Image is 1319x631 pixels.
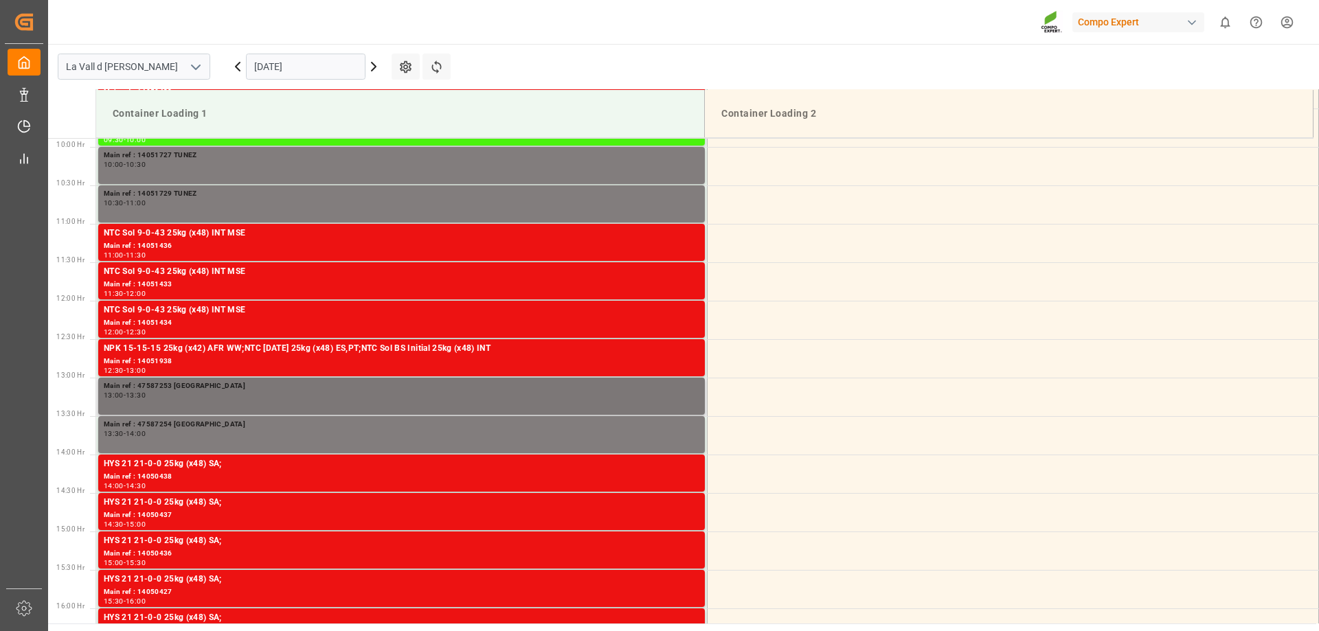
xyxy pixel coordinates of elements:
[124,290,126,297] div: -
[58,54,210,80] input: Type to search/select
[1241,7,1272,38] button: Help Center
[104,252,124,258] div: 11:00
[56,602,84,610] span: 16:00 Hr
[56,525,84,533] span: 15:00 Hr
[56,295,84,302] span: 12:00 Hr
[104,483,124,489] div: 14:00
[126,367,146,374] div: 13:00
[104,303,699,317] div: NTC Sol 9-0-43 25kg (x48) INT MSE
[185,56,205,78] button: open menu
[104,290,124,297] div: 11:30
[104,356,699,367] div: Main ref : 14051938
[56,448,84,456] span: 14:00 Hr
[1041,10,1063,34] img: Screenshot%202023-09-29%20at%2010.02.21.png_1712312052.png
[124,252,126,258] div: -
[126,161,146,168] div: 10:30
[104,342,699,356] div: NPK 15-15-15 25kg (x42) AFR WW;NTC [DATE] 25kg (x48) ES,PT;NTC Sol BS Initial 25kg (x48) INT
[104,431,124,437] div: 13:30
[124,392,126,398] div: -
[126,290,146,297] div: 12:00
[1210,7,1241,38] button: show 0 new notifications
[104,560,124,566] div: 15:00
[104,471,699,483] div: Main ref : 14050438
[126,483,146,489] div: 14:30
[124,483,126,489] div: -
[56,141,84,148] span: 10:00 Hr
[126,598,146,604] div: 16:00
[104,150,699,161] div: Main ref : 14051727 TUNEZ
[126,392,146,398] div: 13:30
[1072,9,1210,35] button: Compo Expert
[126,521,146,527] div: 15:00
[124,521,126,527] div: -
[126,137,146,143] div: 10:00
[104,534,699,548] div: HYS 21 21-0-0 25kg (x48) SA;
[104,329,124,335] div: 12:00
[1072,12,1204,32] div: Compo Expert
[104,161,124,168] div: 10:00
[246,54,365,80] input: DD.MM.YYYY
[126,200,146,206] div: 11:00
[104,188,699,200] div: Main ref : 14051729 TUNEZ
[104,573,699,586] div: HYS 21 21-0-0 25kg (x48) SA;
[104,598,124,604] div: 15:30
[124,431,126,437] div: -
[104,279,699,290] div: Main ref : 14051433
[56,218,84,225] span: 11:00 Hr
[56,371,84,379] span: 13:00 Hr
[104,457,699,471] div: HYS 21 21-0-0 25kg (x48) SA;
[124,367,126,374] div: -
[104,227,699,240] div: NTC Sol 9-0-43 25kg (x48) INT MSE
[104,265,699,279] div: NTC Sol 9-0-43 25kg (x48) INT MSE
[104,419,699,431] div: Main ref : 47587254 [GEOGRAPHIC_DATA]
[104,137,124,143] div: 09:30
[124,200,126,206] div: -
[126,560,146,566] div: 15:30
[104,586,699,598] div: Main ref : 14050427
[104,392,124,398] div: 13:00
[56,179,84,187] span: 10:30 Hr
[124,598,126,604] div: -
[56,487,84,494] span: 14:30 Hr
[104,367,124,374] div: 12:30
[104,496,699,509] div: HYS 21 21-0-0 25kg (x48) SA;
[56,256,84,264] span: 11:30 Hr
[124,137,126,143] div: -
[124,329,126,335] div: -
[124,560,126,566] div: -
[104,521,124,527] div: 14:30
[104,509,699,521] div: Main ref : 14050437
[716,101,1302,126] div: Container Loading 2
[104,317,699,329] div: Main ref : 14051434
[107,101,693,126] div: Container Loading 1
[126,329,146,335] div: 12:30
[104,611,699,625] div: HYS 21 21-0-0 25kg (x48) SA;
[56,333,84,341] span: 12:30 Hr
[56,410,84,417] span: 13:30 Hr
[104,380,699,392] div: Main ref : 47587253 [GEOGRAPHIC_DATA]
[124,161,126,168] div: -
[56,564,84,571] span: 15:30 Hr
[104,200,124,206] div: 10:30
[126,252,146,258] div: 11:30
[104,240,699,252] div: Main ref : 14051436
[126,431,146,437] div: 14:00
[104,548,699,560] div: Main ref : 14050436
